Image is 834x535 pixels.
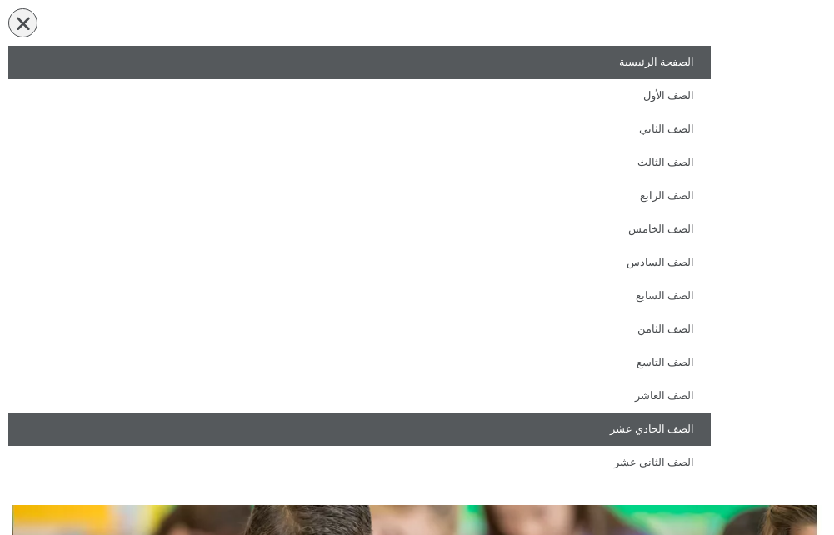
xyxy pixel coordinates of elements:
[8,246,711,279] a: الصف السادس
[8,212,711,246] a: الصف الخامس
[8,146,711,179] a: الصف الثالث
[8,446,711,479] a: الصف الثاني عشر
[8,279,711,312] a: الصف السابع
[8,179,711,212] a: الصف الرابع
[8,79,711,112] a: الصف الأول
[8,8,37,37] div: כפתור פתיחת תפריט
[8,312,711,346] a: الصف الثامن
[8,46,711,79] a: الصفحة الرئيسية
[8,346,711,379] a: الصف التاسع
[8,112,711,146] a: الصف الثاني
[8,412,711,446] a: الصف الحادي عشر
[8,379,711,412] a: الصف العاشر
